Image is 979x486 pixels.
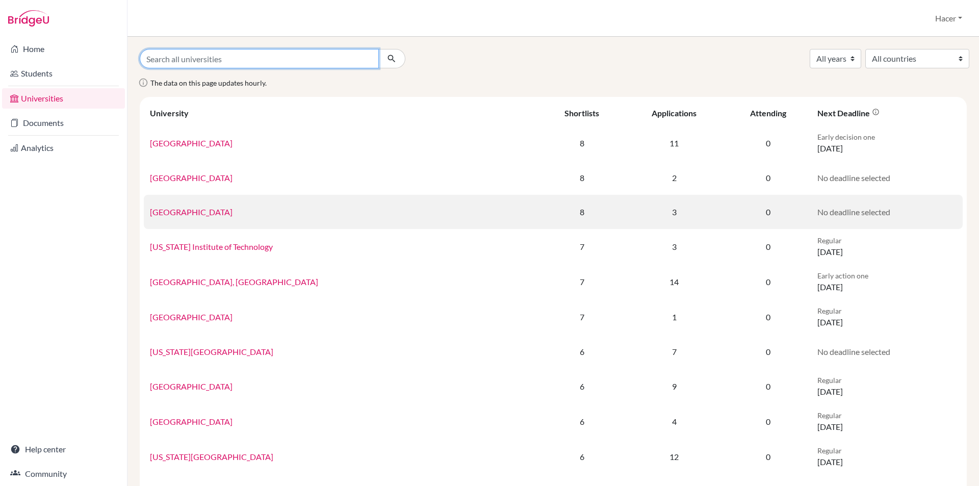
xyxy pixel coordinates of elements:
[540,264,624,299] td: 7
[564,108,599,118] div: Shortlists
[652,108,697,118] div: Applications
[817,235,957,246] p: Regular
[624,195,725,229] td: 3
[811,229,963,264] td: [DATE]
[817,132,957,142] p: Early decision one
[725,439,811,474] td: 0
[817,305,957,316] p: Regular
[144,101,540,125] th: University
[817,375,957,386] p: Regular
[725,404,811,439] td: 0
[817,445,957,456] p: Regular
[150,417,233,426] a: [GEOGRAPHIC_DATA]
[725,369,811,404] td: 0
[540,161,624,195] td: 8
[150,207,233,217] a: [GEOGRAPHIC_DATA]
[540,404,624,439] td: 6
[2,88,125,109] a: Universities
[150,347,273,356] a: [US_STATE][GEOGRAPHIC_DATA]
[624,335,725,369] td: 7
[725,264,811,299] td: 0
[624,264,725,299] td: 14
[750,108,786,118] div: Attending
[931,9,967,28] button: Hacer
[150,277,318,287] a: [GEOGRAPHIC_DATA], [GEOGRAPHIC_DATA]
[624,299,725,335] td: 1
[811,125,963,161] td: [DATE]
[725,299,811,335] td: 0
[725,229,811,264] td: 0
[624,369,725,404] td: 9
[811,369,963,404] td: [DATE]
[2,439,125,459] a: Help center
[817,410,957,421] p: Regular
[150,242,273,251] a: [US_STATE] Institute of Technology
[725,335,811,369] td: 0
[540,335,624,369] td: 6
[817,173,890,183] span: No deadline selected
[150,381,233,391] a: [GEOGRAPHIC_DATA]
[540,369,624,404] td: 6
[811,404,963,439] td: [DATE]
[150,312,233,322] a: [GEOGRAPHIC_DATA]
[624,161,725,195] td: 2
[817,108,880,118] div: Next deadline
[811,299,963,335] td: [DATE]
[624,229,725,264] td: 3
[2,63,125,84] a: Students
[2,138,125,158] a: Analytics
[540,229,624,264] td: 7
[540,195,624,229] td: 8
[2,113,125,133] a: Documents
[540,439,624,474] td: 6
[624,404,725,439] td: 4
[811,439,963,474] td: [DATE]
[725,161,811,195] td: 0
[540,299,624,335] td: 7
[150,452,273,462] a: [US_STATE][GEOGRAPHIC_DATA]
[811,264,963,299] td: [DATE]
[624,125,725,161] td: 11
[817,347,890,356] span: No deadline selected
[725,195,811,229] td: 0
[817,270,957,281] p: Early action one
[540,125,624,161] td: 8
[150,173,233,183] a: [GEOGRAPHIC_DATA]
[140,49,379,68] input: Search all universities
[150,79,267,87] span: The data on this page updates hourly.
[817,207,890,217] span: No deadline selected
[725,125,811,161] td: 0
[2,39,125,59] a: Home
[8,10,49,27] img: Bridge-U
[624,439,725,474] td: 12
[150,138,233,148] a: [GEOGRAPHIC_DATA]
[2,464,125,484] a: Community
